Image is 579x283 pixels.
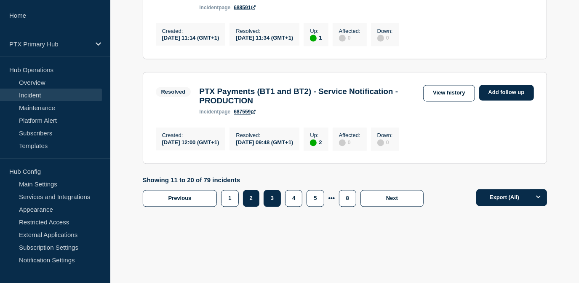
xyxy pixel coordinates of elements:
button: 3 [264,190,281,207]
p: Down : [377,28,393,34]
p: Up : [310,132,322,139]
a: 688591 [234,5,256,11]
div: disabled [339,140,346,146]
p: Affected : [339,132,360,139]
p: Affected : [339,28,360,34]
span: incident [199,5,219,11]
div: 0 [377,34,393,42]
a: Add follow up [479,85,534,101]
span: Resolved [156,87,191,97]
p: Showing 11 to 20 of 79 incidents [143,177,428,184]
div: [DATE] 11:14 (GMT+1) [162,34,219,41]
button: Options [530,189,547,206]
button: 4 [285,190,302,207]
button: 8 [339,190,356,207]
p: Created : [162,132,219,139]
div: disabled [377,35,384,42]
button: 2 [243,190,259,207]
div: 0 [377,139,393,146]
p: Created : [162,28,219,34]
p: PTX Primary Hub [9,40,90,48]
a: 687559 [234,109,256,115]
p: Resolved : [236,28,293,34]
h3: PTX Payments (BT1 and BT2) - Service Notification - PRODUCTION [199,87,419,106]
div: up [310,35,317,42]
button: Previous [143,190,217,207]
button: 5 [307,190,324,207]
p: page [199,109,230,115]
div: 2 [310,139,322,146]
span: incident [199,109,219,115]
div: 0 [339,34,360,42]
button: Next [360,190,424,207]
p: page [199,5,230,11]
a: View history [423,85,475,102]
button: 1 [221,190,238,207]
div: disabled [377,140,384,146]
p: Resolved : [236,132,293,139]
div: [DATE] 11:34 (GMT+1) [236,34,293,41]
div: up [310,140,317,146]
p: Down : [377,132,393,139]
span: Previous [168,195,192,202]
div: disabled [339,35,346,42]
div: [DATE] 09:48 (GMT+1) [236,139,293,146]
div: 0 [339,139,360,146]
p: Up : [310,28,322,34]
div: [DATE] 12:00 (GMT+1) [162,139,219,146]
span: Next [386,195,398,202]
button: Export (All) [476,189,547,206]
div: 1 [310,34,322,42]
